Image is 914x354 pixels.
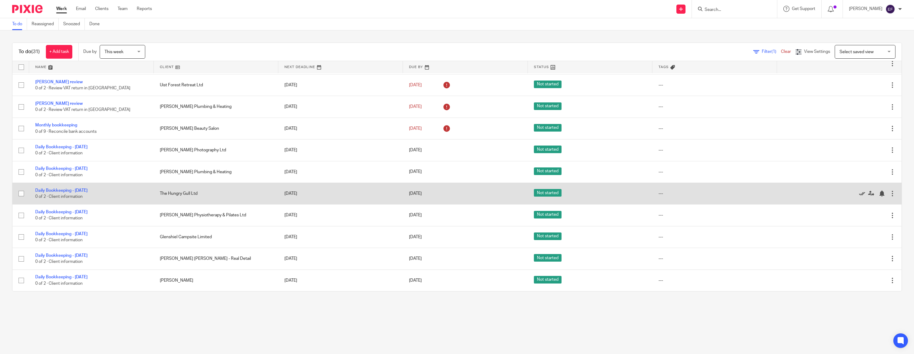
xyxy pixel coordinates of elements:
div: --- [658,82,771,88]
span: Get Support [792,7,815,11]
a: Clients [95,6,108,12]
a: Daily Bookkeeping - [DATE] [35,232,88,236]
span: Not started [534,189,562,197]
a: Daily Bookkeeping - [DATE] [35,210,88,214]
span: 0 of 2 · Client information [35,151,83,155]
a: Mark as done [859,191,868,197]
a: Monthly bookkeeping [35,123,77,127]
td: [DATE] [278,248,403,270]
td: [DATE] [278,74,403,96]
span: 0 of 2 · Client information [35,281,83,286]
span: Not started [534,211,562,218]
span: [DATE] [409,148,422,152]
div: --- [658,212,771,218]
span: View Settings [804,50,830,54]
td: [DATE] [278,226,403,248]
td: [PERSON_NAME] [PERSON_NAME] - Real Detail [154,248,278,270]
span: 0 of 9 · Reconcile bank accounts [35,129,97,134]
span: Not started [534,276,562,284]
p: Due by [83,49,97,55]
input: Search [704,7,759,13]
a: Daily Bookkeeping - [DATE] [35,275,88,279]
span: [DATE] [409,170,422,174]
div: --- [658,147,771,153]
span: [DATE] [409,213,422,218]
span: Filter [762,50,781,54]
a: Team [118,6,128,12]
span: 0 of 2 · Client information [35,216,83,221]
span: [DATE] [409,256,422,261]
div: --- [658,169,771,175]
span: 0 of 2 · Client information [35,194,83,199]
span: (31) [31,49,40,54]
a: [PERSON_NAME] review [35,101,83,106]
span: 0 of 2 · Client information [35,173,83,177]
span: Select saved view [840,50,874,54]
span: [DATE] [409,126,422,131]
a: + Add task [46,45,72,59]
span: Not started [534,124,562,132]
td: [DATE] [278,118,403,139]
span: Not started [534,232,562,240]
span: [DATE] [409,105,422,109]
div: --- [658,256,771,262]
a: Snoozed [63,18,85,30]
td: [PERSON_NAME] Photography Ltd [154,139,278,161]
h1: To do [19,49,40,55]
span: Not started [534,167,562,175]
a: Daily Bookkeeping - [DATE] [35,145,88,149]
span: Not started [534,146,562,153]
a: Reports [137,6,152,12]
a: Daily Bookkeeping - [DATE] [35,188,88,193]
span: 0 of 2 · Review VAT return in [GEOGRAPHIC_DATA] [35,108,130,112]
td: The Hungry Gull Ltd [154,183,278,204]
a: Email [76,6,86,12]
td: [DATE] [278,183,403,204]
span: [DATE] [409,191,422,196]
span: Not started [534,81,562,88]
td: [PERSON_NAME] Plumbing & Heating [154,161,278,183]
td: [DATE] [278,270,403,291]
a: Done [89,18,104,30]
td: [PERSON_NAME] Beauty Salon [154,118,278,139]
td: [DATE] [278,204,403,226]
span: Not started [534,254,562,262]
span: [DATE] [409,278,422,283]
td: Uist Forest Retreat Ltd [154,74,278,96]
div: --- [658,125,771,132]
a: Reassigned [32,18,59,30]
div: --- [658,277,771,284]
span: This week [105,50,123,54]
span: 0 of 2 · Review VAT return in [GEOGRAPHIC_DATA] [35,86,130,90]
td: [DATE] [278,161,403,183]
span: (1) [771,50,776,54]
a: Clear [781,50,791,54]
div: --- [658,234,771,240]
span: Tags [658,65,669,69]
a: [PERSON_NAME] review [35,80,83,84]
td: [PERSON_NAME] Physiotherapy & Pilates Ltd [154,204,278,226]
span: [DATE] [409,83,422,87]
a: Daily Bookkeeping - [DATE] [35,253,88,258]
td: [DATE] [278,96,403,118]
a: Work [56,6,67,12]
td: Glenshiel Campsite Limited [154,226,278,248]
span: 0 of 2 · Client information [35,260,83,264]
span: [DATE] [409,235,422,239]
img: svg%3E [885,4,895,14]
p: [PERSON_NAME] [849,6,882,12]
div: --- [658,191,771,197]
a: To do [12,18,27,30]
div: --- [658,104,771,110]
td: [PERSON_NAME] [154,270,278,291]
td: [DATE] [278,139,403,161]
span: 0 of 2 · Client information [35,238,83,242]
a: Daily Bookkeeping - [DATE] [35,167,88,171]
img: Pixie [12,5,43,13]
span: Not started [534,102,562,110]
td: [PERSON_NAME] Plumbing & Heating [154,96,278,118]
